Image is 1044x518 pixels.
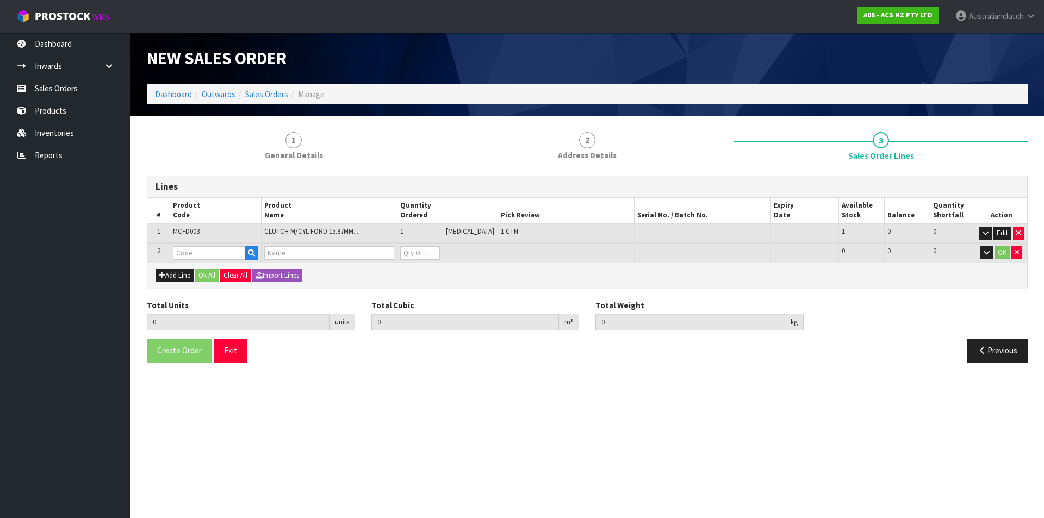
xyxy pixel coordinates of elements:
[147,198,170,224] th: #
[147,314,330,330] input: Total Units
[839,198,885,224] th: Available Stock
[933,246,936,255] span: 0
[170,198,261,224] th: Product Code
[371,299,414,311] label: Total Cubic
[595,299,644,311] label: Total Weight
[933,227,936,236] span: 0
[785,314,804,331] div: kg
[995,246,1010,259] button: OK
[498,198,635,224] th: Pick Review
[214,339,247,362] button: Exit
[993,227,1011,240] button: Edit
[147,47,287,69] span: New Sales Order
[635,198,771,224] th: Serial No. / Batch No.
[873,132,889,148] span: 3
[863,10,933,20] strong: A06 - ACS NZ PTY LTD
[252,269,302,282] button: Import Lines
[265,149,323,161] span: General Details
[848,150,914,161] span: Sales Order Lines
[559,314,579,331] div: m³
[885,198,930,224] th: Balance
[400,227,403,236] span: 1
[595,314,785,330] input: Total Weight
[156,269,194,282] button: Add Line
[842,227,845,236] span: 1
[147,339,212,362] button: Create Order
[16,9,30,23] img: cube-alt.png
[220,269,251,282] button: Clear All
[371,314,560,330] input: Total Cubic
[330,314,355,331] div: units
[173,227,200,236] span: MCFD003
[264,246,395,260] input: Name
[887,246,891,255] span: 0
[969,11,1024,21] span: Australianclutch
[157,227,160,236] span: 1
[147,167,1028,371] span: Sales Order Lines
[887,227,891,236] span: 0
[397,198,498,224] th: Quantity Ordered
[157,246,160,255] span: 2
[157,345,202,355] span: Create Order
[579,132,595,148] span: 2
[202,89,235,99] a: Outwards
[35,9,90,23] span: ProStock
[155,89,192,99] a: Dashboard
[156,182,1019,192] h3: Lines
[147,299,189,311] label: Total Units
[245,89,288,99] a: Sales Orders
[400,246,440,260] input: Qty Ordered
[558,149,617,161] span: Address Details
[264,227,358,236] span: CLUTCH M/CYL FORD 15.87MM...
[261,198,397,224] th: Product Name
[446,227,494,236] span: [MEDICAL_DATA]
[173,246,245,260] input: Code
[285,132,302,148] span: 1
[975,198,1027,224] th: Action
[92,12,109,22] small: WMS
[501,227,518,236] span: 1 CTN
[842,246,845,255] span: 0
[930,198,975,224] th: Quantity Shortfall
[298,89,325,99] span: Manage
[771,198,839,224] th: Expiry Date
[195,269,219,282] button: Ok All
[967,339,1028,362] button: Previous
